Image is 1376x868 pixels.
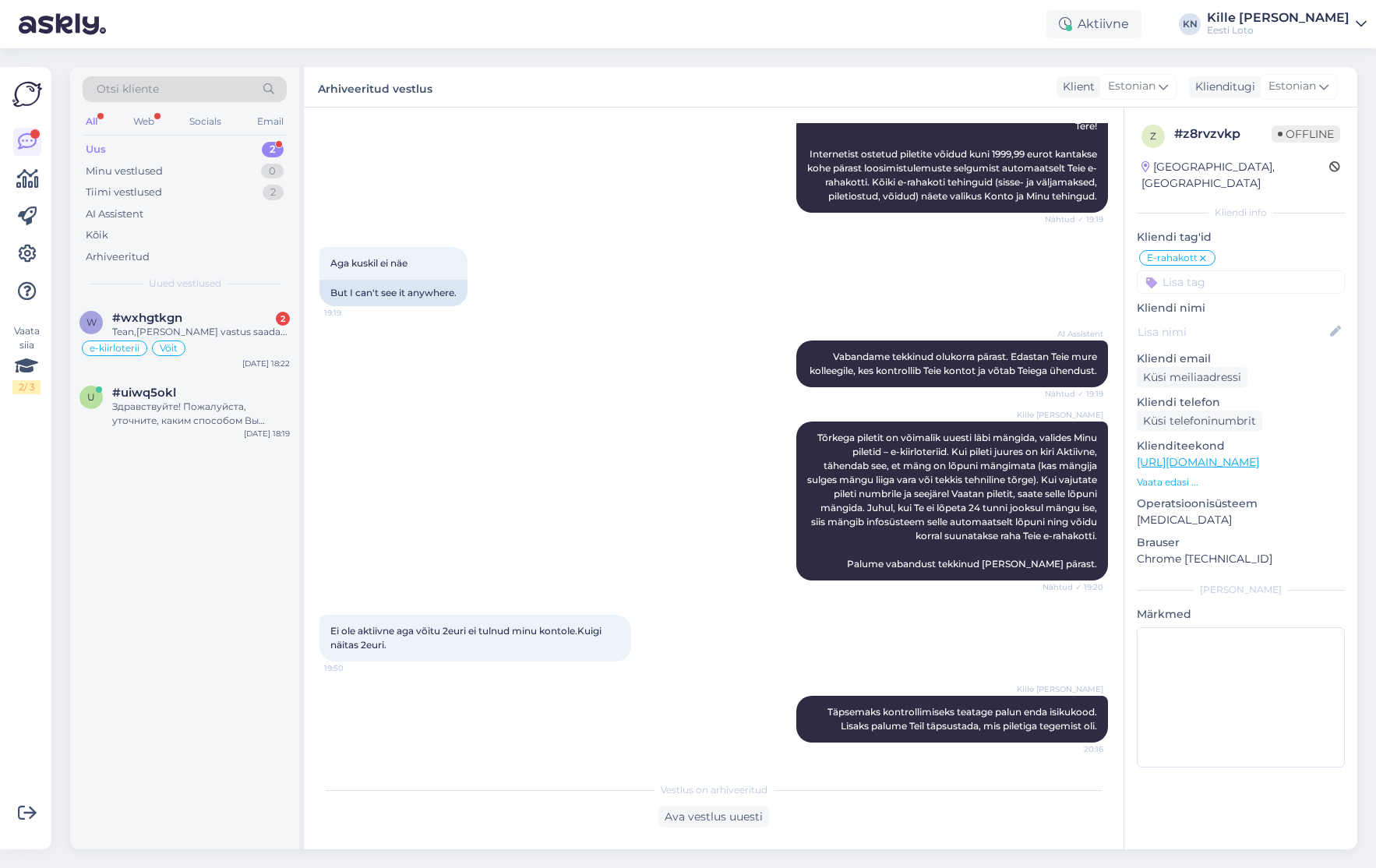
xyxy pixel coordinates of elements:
div: Küsi telefoninumbrit [1137,411,1262,432]
div: 0 [261,164,284,179]
div: [DATE] 18:19 [244,428,290,439]
span: Täpsemaks kontrollimiseks teatage palun enda isikukood. Lisaks palume Teil täpsustada, mis pileti... [827,706,1099,732]
span: E-rahakott [1147,253,1198,263]
span: 19:19 [324,307,383,319]
div: AI Assistent [86,206,143,222]
div: [PERSON_NAME] [1137,583,1345,597]
span: w [86,316,97,328]
p: Kliendi nimi [1137,300,1345,316]
span: Võit [160,344,178,353]
span: z [1150,130,1156,142]
span: Estonian [1108,78,1155,95]
div: Arhiveeritud [86,249,150,265]
p: Märkmed [1137,606,1345,623]
span: u [87,391,95,403]
span: #wxhgtkgn [112,311,182,325]
div: Ava vestlus uuesti [658,806,769,827]
span: 19:50 [324,662,383,674]
div: But I can't see it anywhere. [319,280,467,306]
a: [URL][DOMAIN_NAME] [1137,455,1259,469]
span: Nähtud ✓ 19:19 [1045,388,1103,400]
span: Kille [PERSON_NAME] [1017,683,1103,695]
span: Vestlus on arhiveeritud [661,783,767,797]
span: e-kiirloterii [90,344,139,353]
div: Kõik [86,228,108,243]
div: Здравствуйте! Пожалуйста, уточните, каким способом Вы пытаетесь войти на страницу Eesti Loto и ка... [112,400,290,428]
div: # z8rvzvkp [1174,125,1272,143]
div: [GEOGRAPHIC_DATA], [GEOGRAPHIC_DATA] [1141,159,1329,192]
div: 2 [262,142,284,157]
span: Ei ole aktiivne aga võitu 2euri ei tulnud minu kontole.Kuigi näitas 2euri. [330,625,604,651]
div: Eesti Loto [1207,24,1350,37]
span: Otsi kliente [97,81,159,97]
span: Uued vestlused [149,277,221,291]
div: Vaata siia [12,324,41,394]
a: Kille [PERSON_NAME]Eesti Loto [1207,12,1367,37]
span: Vabandame tekkinud olukorra pärast. Edastan Teie mure kolleegile, kes kontrollib Teie kontot ja v... [810,351,1099,376]
div: 2 [276,312,290,326]
div: Socials [186,111,224,132]
img: Askly Logo [12,79,42,109]
span: Tõrkega piletit on võimalik uuesti läbi mängida, valides Minu piletid – e-kiirloteriid. Kui pilet... [807,432,1099,570]
div: Email [254,111,287,132]
span: 20:16 [1045,743,1103,755]
input: Lisa tag [1137,270,1345,294]
div: Kille [PERSON_NAME] [1207,12,1350,24]
p: Kliendi telefon [1137,394,1345,411]
p: Kliendi tag'id [1137,229,1345,245]
span: Nähtud ✓ 19:19 [1045,213,1103,225]
span: #uiwq5okl [112,386,176,400]
div: Aktiivne [1046,10,1141,38]
p: Kliendi email [1137,351,1345,367]
div: Klienditugi [1189,79,1255,95]
label: Arhiveeritud vestlus [318,76,432,97]
input: Lisa nimi [1138,323,1327,340]
div: [DATE] 18:22 [242,358,290,369]
div: 2 / 3 [12,380,41,394]
span: Nähtud ✓ 19:20 [1043,581,1103,593]
div: Tean,[PERSON_NAME] vastus saada... [112,325,290,339]
p: Vaata edasi ... [1137,475,1345,489]
p: [MEDICAL_DATA] [1137,512,1345,528]
p: Klienditeekond [1137,438,1345,454]
p: Chrome [TECHNICAL_ID] [1137,551,1345,567]
div: Uus [86,142,106,157]
div: Kliendi info [1137,206,1345,220]
div: Tiimi vestlused [86,185,162,200]
span: AI Assistent [1045,328,1103,340]
div: 2 [263,185,284,200]
span: Estonian [1268,78,1316,95]
span: Offline [1272,125,1340,143]
div: Web [130,111,157,132]
div: All [83,111,101,132]
div: Küsi meiliaadressi [1137,367,1247,388]
span: Kille [PERSON_NAME] [1017,409,1103,421]
p: Brauser [1137,535,1345,551]
div: Klient [1057,79,1095,95]
div: Minu vestlused [86,164,163,179]
div: KN [1179,13,1201,35]
p: Operatsioonisüsteem [1137,496,1345,512]
span: Aga kuskil ei näe [330,257,408,269]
